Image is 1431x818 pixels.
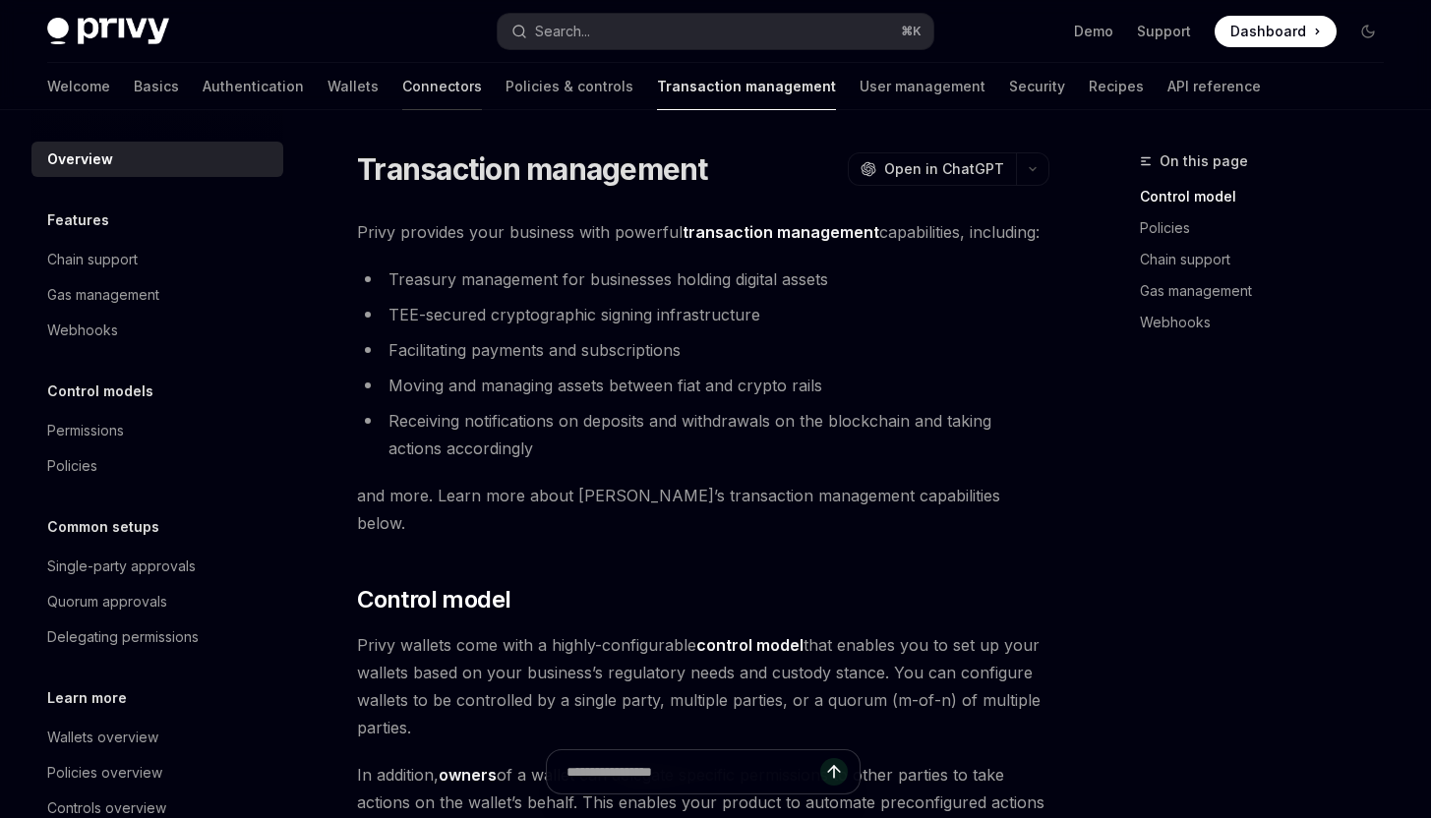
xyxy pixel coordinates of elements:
[357,218,1049,246] span: Privy provides your business with powerful capabilities, including:
[1352,16,1384,47] button: Toggle dark mode
[1140,244,1400,275] a: Chain support
[1140,212,1400,244] a: Policies
[657,63,836,110] a: Transaction management
[1160,149,1248,173] span: On this page
[47,555,196,578] div: Single-party approvals
[884,159,1004,179] span: Open in ChatGPT
[31,242,283,277] a: Chain support
[402,63,482,110] a: Connectors
[47,515,159,539] h5: Common setups
[860,63,985,110] a: User management
[47,283,159,307] div: Gas management
[1140,181,1400,212] a: Control model
[1167,63,1261,110] a: API reference
[203,63,304,110] a: Authentication
[506,63,633,110] a: Policies & controls
[357,482,1049,537] span: and more. Learn more about [PERSON_NAME]’s transaction management capabilities below.
[1140,275,1400,307] a: Gas management
[820,758,848,786] button: Send message
[47,380,153,403] h5: Control models
[47,761,162,785] div: Policies overview
[357,584,510,615] span: Control model
[1009,63,1065,110] a: Security
[47,147,113,171] div: Overview
[566,750,820,793] input: Ask a question...
[696,635,804,656] a: control model
[357,631,1049,741] span: Privy wallets come with a highly-configurable that enables you to set up your wallets based on yo...
[31,549,283,584] a: Single-party approvals
[47,319,118,342] div: Webhooks
[47,590,167,613] div: Quorum approvals
[31,142,283,177] a: Overview
[1137,22,1191,41] a: Support
[31,720,283,755] a: Wallets overview
[1215,16,1337,47] a: Dashboard
[1074,22,1113,41] a: Demo
[1140,307,1400,338] a: Webhooks
[31,313,283,348] a: Webhooks
[31,584,283,619] a: Quorum approvals
[357,336,1049,364] li: Facilitating payments and subscriptions
[901,24,922,39] span: ⌘ K
[47,248,138,271] div: Chain support
[47,63,110,110] a: Welcome
[535,20,590,43] div: Search...
[848,152,1016,186] button: Open in ChatGPT
[357,151,708,187] h1: Transaction management
[357,301,1049,328] li: TEE-secured cryptographic signing infrastructure
[47,726,158,749] div: Wallets overview
[328,63,379,110] a: Wallets
[47,18,169,45] img: dark logo
[47,454,97,478] div: Policies
[47,419,124,442] div: Permissions
[31,619,283,655] a: Delegating permissions
[31,448,283,484] a: Policies
[31,755,283,790] a: Policies overview
[134,63,179,110] a: Basics
[1089,63,1144,110] a: Recipes
[1230,22,1306,41] span: Dashboard
[696,635,804,655] strong: control model
[31,277,283,313] a: Gas management
[47,625,199,649] div: Delegating permissions
[47,686,127,710] h5: Learn more
[498,14,932,49] button: Search...⌘K
[683,222,879,242] strong: transaction management
[357,265,1049,293] li: Treasury management for businesses holding digital assets
[47,208,109,232] h5: Features
[357,372,1049,399] li: Moving and managing assets between fiat and crypto rails
[357,407,1049,462] li: Receiving notifications on deposits and withdrawals on the blockchain and taking actions accordingly
[31,413,283,448] a: Permissions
